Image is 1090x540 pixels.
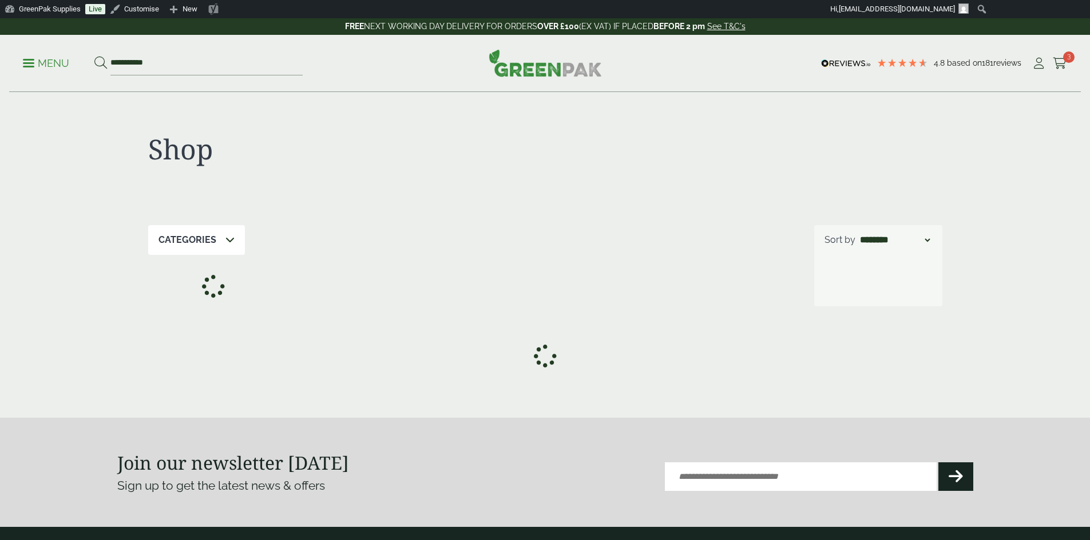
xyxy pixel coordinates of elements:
[993,58,1021,67] span: reviews
[1063,51,1075,63] span: 3
[821,59,871,67] img: REVIEWS.io
[117,450,349,475] strong: Join our newsletter [DATE]
[653,22,705,31] strong: BEFORE 2 pm
[858,233,932,247] select: Shop order
[23,57,69,70] p: Menu
[934,58,947,67] span: 4.8
[825,233,855,247] p: Sort by
[877,58,928,68] div: 4.78 Stars
[148,133,545,166] h1: Shop
[85,4,105,14] a: Live
[158,233,216,247] p: Categories
[117,477,502,495] p: Sign up to get the latest news & offers
[839,5,955,13] span: [EMAIL_ADDRESS][DOMAIN_NAME]
[1053,58,1067,69] i: Cart
[23,57,69,68] a: Menu
[345,22,364,31] strong: FREE
[489,49,602,77] img: GreenPak Supplies
[947,58,982,67] span: Based on
[1053,55,1067,72] a: 3
[707,22,746,31] a: See T&C's
[1032,58,1046,69] i: My Account
[982,58,993,67] span: 181
[537,22,579,31] strong: OVER £100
